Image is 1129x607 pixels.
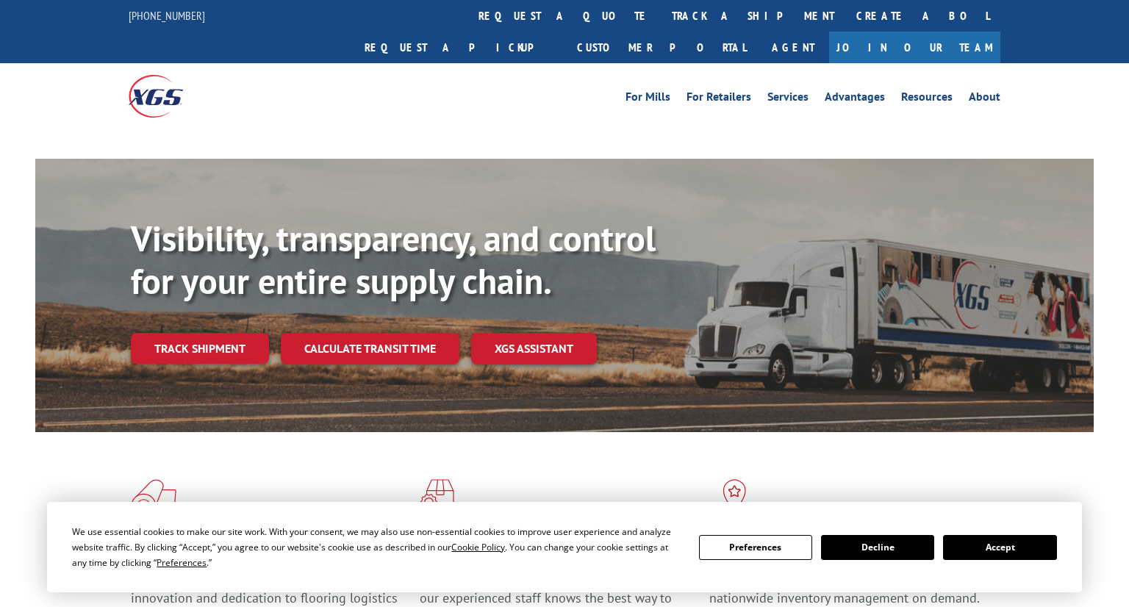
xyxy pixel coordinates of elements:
img: xgs-icon-focused-on-flooring-red [420,479,454,517]
a: For Mills [626,91,670,107]
a: XGS ASSISTANT [471,333,597,364]
a: Calculate transit time [281,333,459,364]
a: Resources [901,91,953,107]
div: Cookie Consent Prompt [47,502,1082,592]
span: Preferences [157,556,207,569]
a: [PHONE_NUMBER] [129,8,205,23]
button: Accept [943,535,1056,560]
span: Cookie Policy [451,541,505,553]
b: Visibility, transparency, and control for your entire supply chain. [131,215,656,303]
a: Services [767,91,809,107]
a: Customer Portal [566,32,757,63]
button: Preferences [699,535,812,560]
img: xgs-icon-total-supply-chain-intelligence-red [131,479,176,517]
button: Decline [821,535,934,560]
a: Join Our Team [829,32,1000,63]
div: We use essential cookies to make our site work. With your consent, we may also use non-essential ... [72,524,681,570]
a: Request a pickup [354,32,566,63]
a: For Retailers [687,91,751,107]
a: Advantages [825,91,885,107]
a: Track shipment [131,333,269,364]
img: xgs-icon-flagship-distribution-model-red [709,479,760,517]
a: About [969,91,1000,107]
a: Agent [757,32,829,63]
